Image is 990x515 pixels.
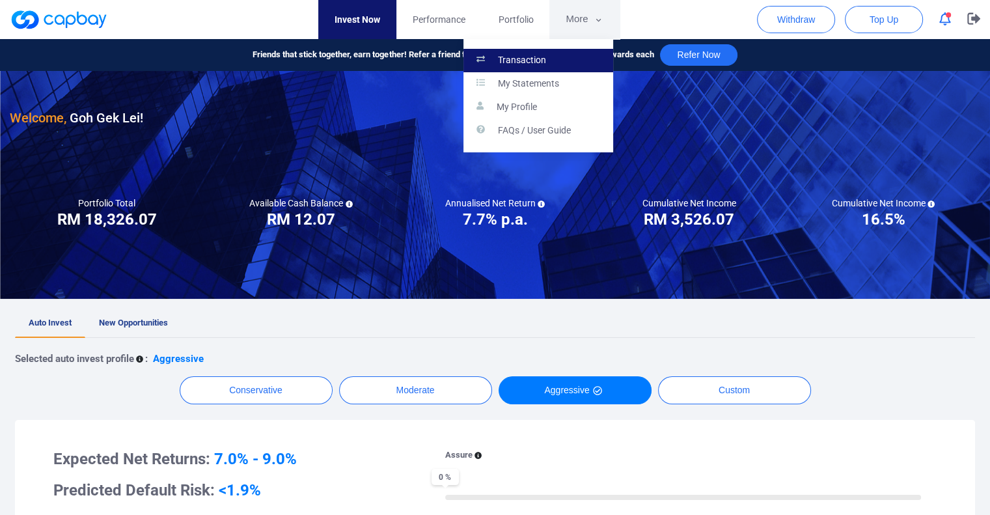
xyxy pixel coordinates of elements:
[463,49,613,72] a: Transaction
[463,96,613,119] a: My Profile
[498,125,571,137] p: FAQs / User Guide
[497,102,537,113] p: My Profile
[463,72,613,96] a: My Statements
[463,119,613,143] a: FAQs / User Guide
[498,78,559,90] p: My Statements
[498,55,546,66] p: Transaction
